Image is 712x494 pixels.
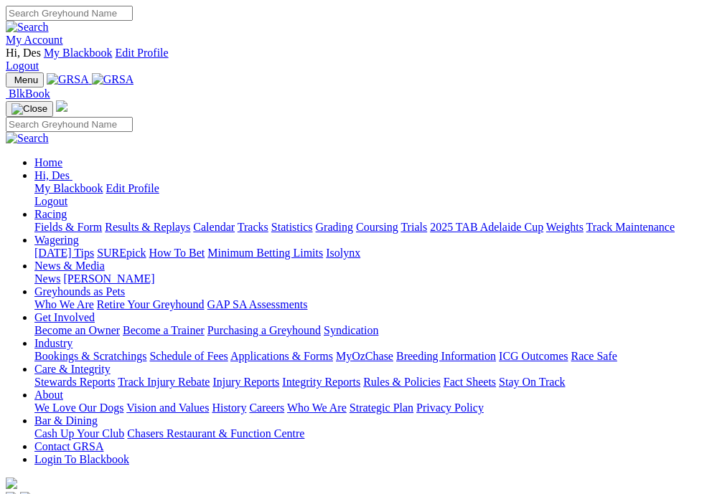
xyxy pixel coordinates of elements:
[127,427,304,440] a: Chasers Restaurant & Function Centre
[6,72,44,87] button: Toggle navigation
[34,324,120,336] a: Become an Owner
[34,221,706,234] div: Racing
[350,402,413,414] a: Strategic Plan
[34,272,706,285] div: News & Media
[34,195,67,207] a: Logout
[193,221,235,233] a: Calendar
[282,376,360,388] a: Integrity Reports
[249,402,284,414] a: Careers
[149,247,205,259] a: How To Bet
[34,414,98,427] a: Bar & Dining
[571,350,617,362] a: Race Safe
[118,376,210,388] a: Track Injury Rebate
[44,47,113,59] a: My Blackbook
[105,221,190,233] a: Results & Replays
[34,182,103,194] a: My Blackbook
[6,21,49,34] img: Search
[34,440,103,452] a: Contact GRSA
[34,298,94,310] a: Who We Are
[47,73,89,86] img: GRSA
[34,324,706,337] div: Get Involved
[34,182,706,208] div: Hi, Des
[546,221,584,233] a: Weights
[430,221,543,233] a: 2025 TAB Adelaide Cup
[400,221,427,233] a: Trials
[123,324,205,336] a: Become a Trainer
[324,324,378,336] a: Syndication
[34,272,60,285] a: News
[34,298,706,311] div: Greyhounds as Pets
[34,350,706,363] div: Industry
[11,103,47,115] img: Close
[207,298,308,310] a: GAP SA Assessments
[34,311,95,323] a: Get Involved
[6,117,133,132] input: Search
[126,402,209,414] a: Vision and Values
[6,478,17,489] img: logo-grsa-white.png
[34,221,102,233] a: Fields & Form
[230,350,333,362] a: Applications & Forms
[34,247,706,260] div: Wagering
[6,132,49,145] img: Search
[34,376,706,389] div: Care & Integrity
[34,247,94,259] a: [DATE] Tips
[115,47,168,59] a: Edit Profile
[6,47,706,72] div: My Account
[106,182,159,194] a: Edit Profile
[34,156,62,168] a: Home
[396,350,496,362] a: Breeding Information
[34,453,129,465] a: Login To Blackbook
[6,47,41,59] span: Hi, Des
[34,234,79,246] a: Wagering
[287,402,347,414] a: Who We Are
[416,402,484,414] a: Privacy Policy
[9,87,50,100] span: BlkBook
[6,34,63,46] a: My Account
[56,100,67,112] img: logo-grsa-white.png
[34,337,72,349] a: Industry
[356,221,398,233] a: Coursing
[444,376,496,388] a: Fact Sheets
[326,247,360,259] a: Isolynx
[499,350,568,362] a: ICG Outcomes
[207,247,323,259] a: Minimum Betting Limits
[34,169,72,181] a: Hi, Des
[363,376,441,388] a: Rules & Policies
[34,260,105,272] a: News & Media
[97,298,205,310] a: Retire Your Greyhound
[271,221,313,233] a: Statistics
[34,169,70,181] span: Hi, Des
[149,350,228,362] a: Schedule of Fees
[34,363,111,375] a: Care & Integrity
[316,221,353,233] a: Grading
[97,247,146,259] a: SUREpick
[6,87,50,100] a: BlkBook
[14,75,38,85] span: Menu
[6,60,39,72] a: Logout
[34,389,63,401] a: About
[34,208,67,220] a: Racing
[34,350,146,362] a: Bookings & Scratchings
[586,221,675,233] a: Track Maintenance
[34,376,115,388] a: Stewards Reports
[34,402,123,414] a: We Love Our Dogs
[212,376,279,388] a: Injury Reports
[34,285,125,298] a: Greyhounds as Pets
[34,402,706,414] div: About
[92,73,134,86] img: GRSA
[336,350,393,362] a: MyOzChase
[34,427,706,440] div: Bar & Dining
[238,221,268,233] a: Tracks
[6,6,133,21] input: Search
[212,402,246,414] a: History
[207,324,321,336] a: Purchasing a Greyhound
[63,272,154,285] a: [PERSON_NAME]
[6,101,53,117] button: Toggle navigation
[499,376,565,388] a: Stay On Track
[34,427,124,440] a: Cash Up Your Club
